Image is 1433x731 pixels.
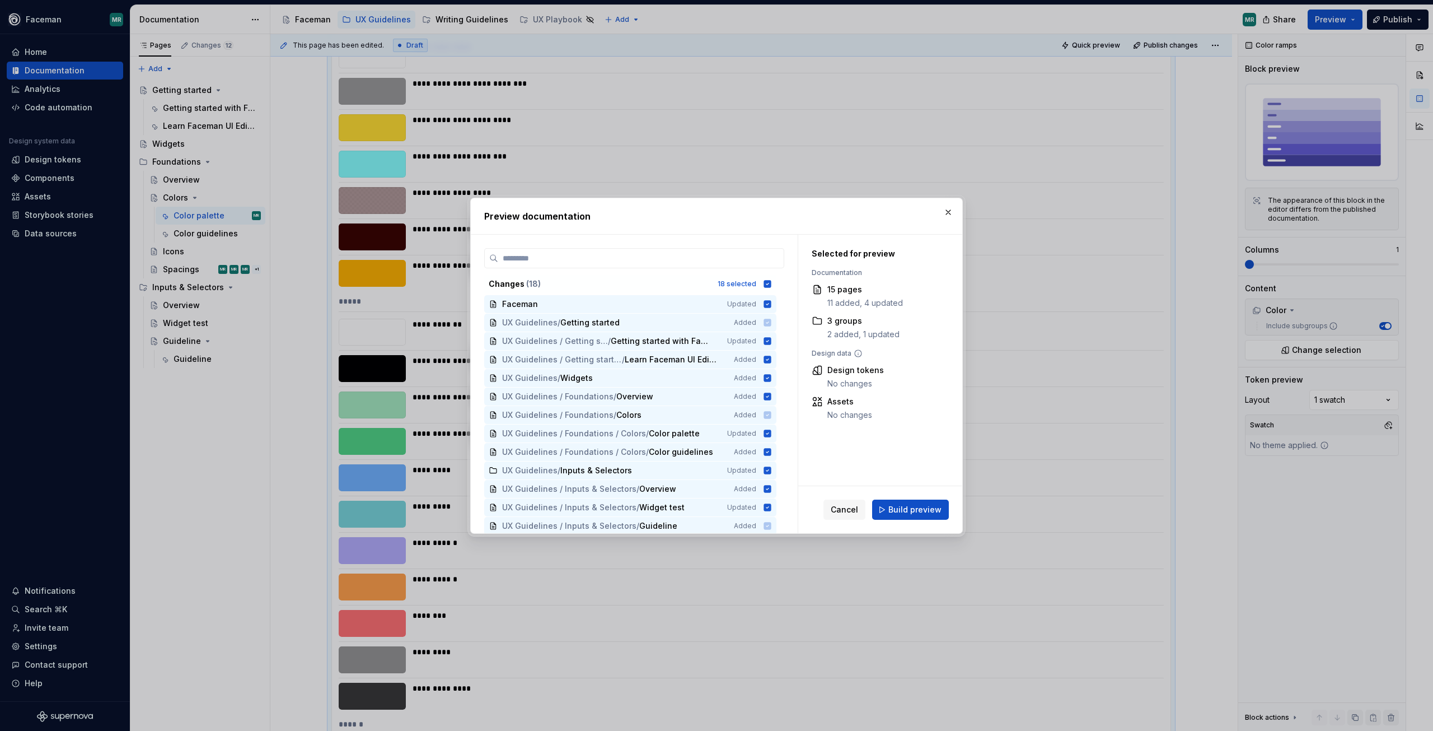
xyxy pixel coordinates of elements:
[718,280,756,288] div: 18 selected
[622,354,625,365] span: /
[560,373,593,384] span: Widgets
[636,483,639,495] span: /
[558,373,560,384] span: /
[734,485,756,493] span: Added
[526,279,541,288] span: ( 18 )
[639,483,676,495] span: Overview
[502,336,608,347] span: UX Guidelines / Getting started
[812,248,936,259] div: Selected for preview
[727,429,756,438] span: Updated
[625,354,718,365] span: Learn Faceman UI Editor
[646,446,649,458] span: /
[489,278,711,290] div: Changes
[502,483,636,495] span: UX Guidelines / Inputs & Selectors
[484,209,949,223] h2: Preview documentation
[502,428,646,439] span: UX Guidelines / Foundations / Colors
[727,503,756,512] span: Updated
[827,329,900,340] div: 2 added, 1 updated
[502,446,646,458] span: UX Guidelines / Foundations / Colors
[502,502,636,513] span: UX Guidelines / Inputs & Selectors
[502,465,558,476] span: UX Guidelines
[812,349,936,358] div: Design data
[649,428,700,439] span: Color palette
[827,297,903,309] div: 11 added, 4 updated
[502,299,538,310] span: Faceman
[608,336,611,347] span: /
[636,502,639,513] span: /
[727,337,756,346] span: Updated
[558,465,560,476] span: /
[888,504,942,515] span: Build preview
[502,391,614,402] span: UX Guidelines / Foundations
[734,392,756,401] span: Added
[827,378,884,389] div: No changes
[611,336,711,347] span: Getting started with Faceman
[872,500,949,520] button: Build preview
[827,315,900,327] div: 3 groups
[734,355,756,364] span: Added
[823,500,865,520] button: Cancel
[831,504,858,515] span: Cancel
[646,428,649,439] span: /
[560,465,632,476] span: Inputs & Selectors
[614,391,616,402] span: /
[727,300,756,309] span: Updated
[827,365,884,376] div: Design tokens
[734,374,756,383] span: Added
[827,409,872,421] div: No changes
[827,396,872,407] div: Assets
[827,284,903,295] div: 15 pages
[616,391,653,402] span: Overview
[727,466,756,475] span: Updated
[812,268,936,277] div: Documentation
[639,502,685,513] span: Widget test
[502,354,622,365] span: UX Guidelines / Getting started
[734,448,756,457] span: Added
[649,446,713,458] span: Color guidelines
[502,373,558,384] span: UX Guidelines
